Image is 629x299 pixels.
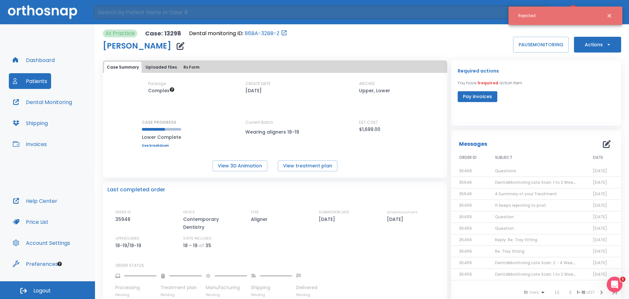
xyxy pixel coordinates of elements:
span: SUBJECT [495,155,512,160]
span: It keeps rejecting to post [495,203,546,208]
img: Orthosnap [8,5,77,19]
a: Patients [9,73,51,89]
span: 35455 [459,168,472,174]
p: $1,699.00 [359,125,380,133]
span: [DATE] [593,191,607,197]
button: Close notification [603,10,615,22]
button: Actions [574,37,621,53]
span: 35455 [459,237,472,243]
p: [DATE] [245,87,262,95]
button: View 3D Animation [213,160,267,171]
span: Question [495,214,514,220]
p: ARCHES [359,81,375,87]
div: Rejected [518,10,536,21]
button: Shipping [9,115,52,131]
p: Wearing aligners 18-19 [245,128,304,136]
span: [DATE] [593,260,607,266]
span: 35455 [459,271,472,277]
span: [DATE] [593,271,607,277]
span: 35455 [459,260,472,266]
button: Account Settings [9,235,74,251]
a: Help Center [9,193,61,209]
span: [DATE] [593,248,607,254]
span: 10 [524,290,528,295]
span: [DATE] [593,237,607,243]
p: Pending [161,292,202,297]
p: ORDER STATUS [115,263,443,268]
div: Open patient in dental monitoring portal [189,30,287,37]
span: of 27 [586,289,595,295]
p: CASE PROGRESS [142,119,181,125]
h1: [PERSON_NAME] [103,42,171,50]
span: Question [495,225,514,231]
p: Pending [206,292,247,297]
p: ORDER ID [115,209,131,215]
span: ORDER ID [459,155,477,160]
input: Search by Patient Name or Case # [94,6,537,19]
button: Dental Monitoring [9,94,76,110]
span: 35948 [459,180,472,185]
p: At Practice [105,30,135,37]
p: 35948 [115,215,133,223]
span: DentalMonitoring Late Scan: 1 to 2 Weeks Notification [495,180,602,185]
span: 1 required [477,80,498,86]
button: Pay invoices [458,91,497,102]
span: 35455 [459,248,472,254]
p: ESTIMATED SHIP DATE [387,209,417,215]
span: [DATE] [593,180,607,185]
span: A Summary of your Treatment [495,191,557,197]
p: Lower Complete [142,133,181,141]
p: CREATE DATE [245,81,271,87]
button: Price List [9,214,52,230]
button: PAUSEMONITORING [513,37,569,53]
div: tabs [104,62,446,73]
p: 18 - 19 [183,242,198,249]
p: Current Batch [245,119,304,125]
p: 18-19/18-19 [115,242,143,249]
button: Invoices [9,136,51,152]
button: Preferences [9,256,62,272]
span: [DATE] [593,214,607,220]
p: TYPE [251,209,259,215]
button: Rx Form [181,62,202,73]
span: [DATE] [593,168,607,174]
p: Contemporary Dentistry [183,215,239,231]
span: DentalMonitoring Late Scan: 2 - 4 Weeks Notification [495,260,602,266]
p: Treatment plan [161,284,202,291]
span: [DATE] [593,225,607,231]
p: Dental monitoring ID: [189,30,243,37]
span: 35455 [459,203,472,208]
div: Tooltip anchor [57,261,63,267]
p: Delivered [296,284,317,291]
span: rows [528,290,539,295]
span: DentalMonitoring Late Scan: 1 to 2 Weeks Notification [495,271,602,277]
p: Processing [115,284,157,291]
p: 35 [205,242,211,249]
p: Pending [251,292,292,297]
span: 35455 [459,214,472,220]
span: Questions [495,168,516,174]
p: Package [148,81,166,87]
span: Re: Tray fitting [495,248,524,254]
button: Dashboard [9,52,59,68]
p: [DATE] [319,215,337,223]
span: [DATE] [593,203,607,208]
button: View treatment plan [278,160,337,171]
span: 35455 [459,225,472,231]
p: Aligner [251,215,270,223]
p: Upper, Lower [359,87,390,95]
p: Required actions [458,67,499,75]
p: Case: 13298 [145,30,181,37]
p: of [199,242,204,249]
p: UPPER/LOWER [115,236,139,242]
iframe: Intercom live chat [607,277,622,292]
p: EST COST [359,119,378,125]
span: 1 - 10 [577,289,586,295]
